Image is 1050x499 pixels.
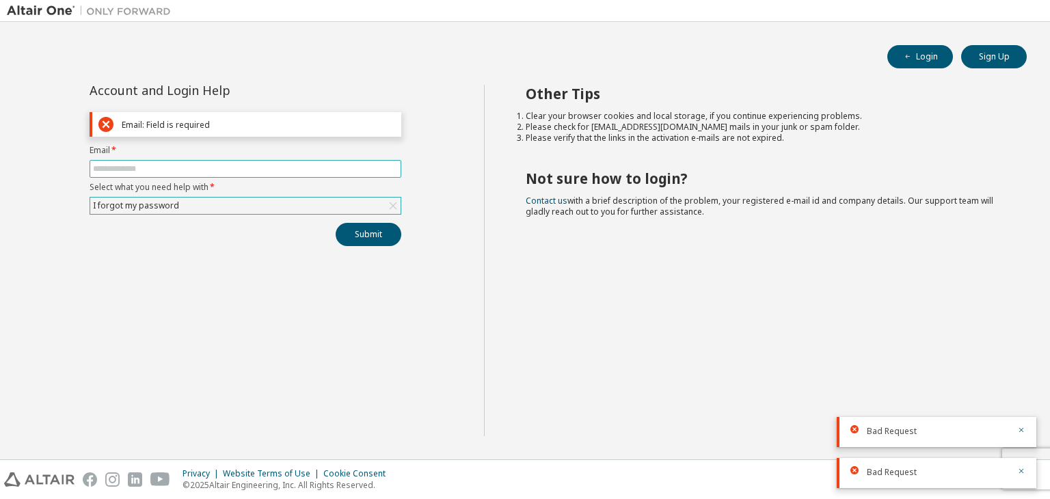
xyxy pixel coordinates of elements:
[867,426,917,437] span: Bad Request
[526,122,1003,133] li: Please check for [EMAIL_ADDRESS][DOMAIN_NAME] mails in your junk or spam folder.
[128,472,142,487] img: linkedin.svg
[867,467,917,478] span: Bad Request
[887,45,953,68] button: Login
[223,468,323,479] div: Website Terms of Use
[336,223,401,246] button: Submit
[961,45,1027,68] button: Sign Up
[122,120,395,130] div: Email: Field is required
[183,468,223,479] div: Privacy
[91,198,181,213] div: I forgot my password
[83,472,97,487] img: facebook.svg
[90,198,401,214] div: I forgot my password
[90,85,339,96] div: Account and Login Help
[526,195,567,206] a: Contact us
[526,170,1003,187] h2: Not sure how to login?
[90,182,401,193] label: Select what you need help with
[526,133,1003,144] li: Please verify that the links in the activation e-mails are not expired.
[90,145,401,156] label: Email
[7,4,178,18] img: Altair One
[526,195,993,217] span: with a brief description of the problem, your registered e-mail id and company details. Our suppo...
[150,472,170,487] img: youtube.svg
[526,85,1003,103] h2: Other Tips
[105,472,120,487] img: instagram.svg
[323,468,394,479] div: Cookie Consent
[4,472,75,487] img: altair_logo.svg
[183,479,394,491] p: © 2025 Altair Engineering, Inc. All Rights Reserved.
[526,111,1003,122] li: Clear your browser cookies and local storage, if you continue experiencing problems.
